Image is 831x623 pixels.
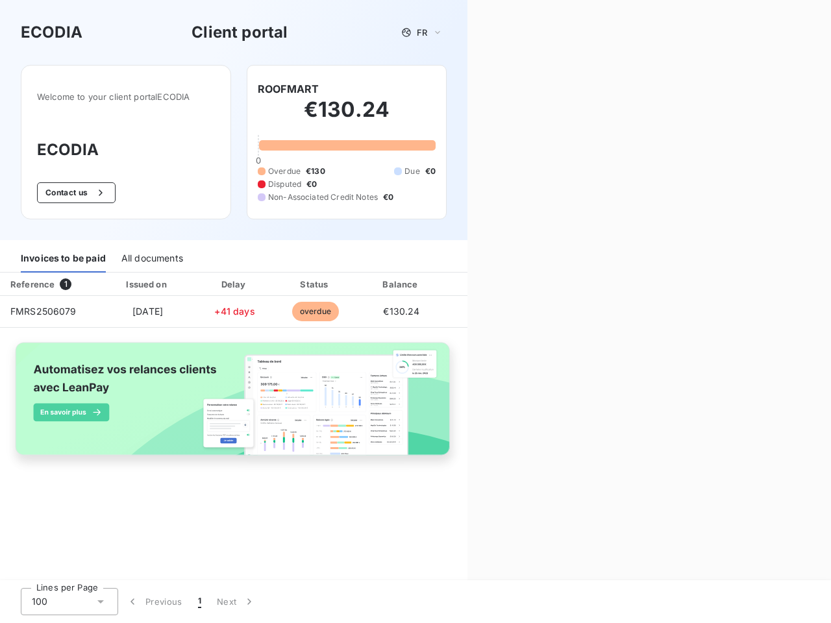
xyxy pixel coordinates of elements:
[5,336,462,474] img: banner
[192,21,288,44] h3: Client portal
[268,165,301,177] span: Overdue
[60,278,71,290] span: 1
[10,306,77,317] span: FMRS2506079
[292,302,339,321] span: overdue
[121,245,183,273] div: All documents
[37,138,215,162] h3: ECODIA
[103,278,192,291] div: Issued on
[306,165,325,177] span: €130
[268,191,378,203] span: Non-Associated Credit Notes
[118,588,190,615] button: Previous
[37,92,215,102] span: Welcome to your client portal ECODIA
[277,278,354,291] div: Status
[198,278,272,291] div: Delay
[404,165,419,177] span: Due
[132,306,163,317] span: [DATE]
[10,279,55,289] div: Reference
[383,306,419,317] span: €130.24
[383,191,393,203] span: €0
[359,278,443,291] div: Balance
[258,97,436,136] h2: €130.24
[32,595,47,608] span: 100
[21,245,106,273] div: Invoices to be paid
[425,165,436,177] span: €0
[198,595,201,608] span: 1
[209,588,264,615] button: Next
[417,27,427,38] span: FR
[37,182,116,203] button: Contact us
[214,306,254,317] span: +41 days
[258,81,319,97] h6: ROOFMART
[256,155,261,165] span: 0
[21,21,82,44] h3: ECODIA
[268,178,301,190] span: Disputed
[190,588,209,615] button: 1
[449,278,514,291] div: PDF
[306,178,317,190] span: €0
